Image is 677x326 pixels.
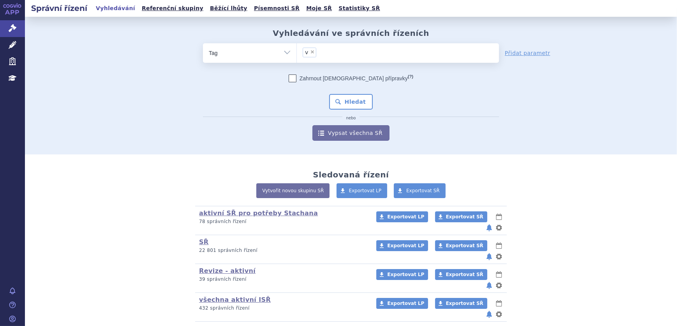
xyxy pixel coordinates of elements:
[435,298,487,309] a: Exportovat SŘ
[394,183,446,198] a: Exportovat SŘ
[495,252,503,261] button: nastavení
[446,214,483,220] span: Exportovat SŘ
[495,241,503,250] button: lhůty
[505,49,550,57] a: Přidat parametr
[376,269,428,280] a: Exportovat LP
[304,3,334,14] a: Moje SŘ
[387,214,424,220] span: Exportovat LP
[313,170,389,179] h2: Sledovaná řízení
[485,223,493,232] button: notifikace
[376,240,428,251] a: Exportovat LP
[495,223,503,232] button: nastavení
[408,74,413,79] abbr: (?)
[495,310,503,319] button: nastavení
[93,3,138,14] a: Vyhledávání
[199,267,256,275] a: Revize - aktivní
[485,252,493,261] button: notifikace
[337,183,388,198] a: Exportovat LP
[376,298,428,309] a: Exportovat LP
[273,28,429,38] h2: Vyhledávání ve správních řízeních
[435,269,487,280] a: Exportovat SŘ
[349,188,382,193] span: Exportovat LP
[199,276,366,283] p: 39 správních řízení
[208,3,250,14] a: Běžící lhůty
[199,296,271,303] a: všechna aktivní ISŘ
[252,3,302,14] a: Písemnosti SŘ
[495,212,503,221] button: lhůty
[199,247,366,254] p: 22 801 správních řízení
[387,243,424,248] span: Exportovat LP
[446,272,483,277] span: Exportovat SŘ
[139,3,206,14] a: Referenční skupiny
[387,301,424,306] span: Exportovat LP
[336,3,382,14] a: Statistiky SŘ
[446,301,483,306] span: Exportovat SŘ
[435,240,487,251] a: Exportovat SŘ
[406,188,440,193] span: Exportovat SŘ
[25,3,93,14] h2: Správní řízení
[305,50,308,55] span: v
[199,209,318,217] a: aktivní SŘ pro potřeby Stachana
[312,125,390,141] a: Vypsat všechna SŘ
[319,47,323,57] input: v
[485,310,493,319] button: notifikace
[342,116,360,120] i: nebo
[329,94,373,110] button: Hledat
[446,243,483,248] span: Exportovat SŘ
[435,211,487,222] a: Exportovat SŘ
[256,183,330,198] a: Vytvořit novou skupinu SŘ
[289,74,413,82] label: Zahrnout [DEMOGRAPHIC_DATA] přípravky
[387,272,424,277] span: Exportovat LP
[199,238,209,246] a: SŘ
[495,270,503,279] button: lhůty
[495,281,503,290] button: nastavení
[199,305,366,312] p: 432 správních řízení
[485,281,493,290] button: notifikace
[376,211,428,222] a: Exportovat LP
[495,299,503,308] button: lhůty
[310,50,315,54] span: ×
[199,218,366,225] p: 78 správních řízení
